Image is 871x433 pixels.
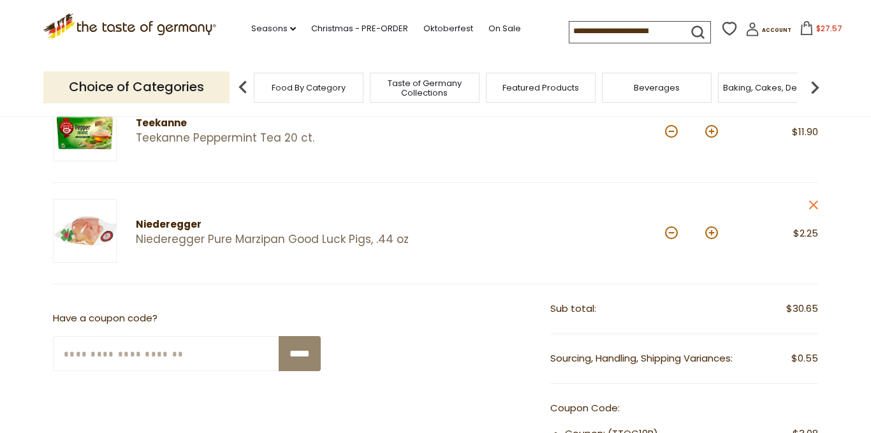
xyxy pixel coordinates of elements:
[791,351,818,367] span: $0.55
[723,83,822,92] a: Baking, Cakes, Desserts
[53,98,117,161] img: Teekanne Peppermint Tea 20 ct.
[272,83,346,92] a: Food By Category
[550,351,733,365] span: Sourcing, Handling, Shipping Variances:
[136,233,413,246] a: Niederegger Pure Marzipan Good Luck Pigs, .44 oz
[745,22,791,41] a: Account
[550,302,596,315] span: Sub total:
[423,22,473,36] a: Oktoberfest
[136,115,413,131] div: Teekanne
[374,78,476,98] a: Taste of Germany Collections
[230,75,256,100] img: previous arrow
[793,226,818,240] span: $2.25
[802,75,828,100] img: next arrow
[53,311,321,327] p: Have a coupon code?
[794,21,848,40] button: $27.57
[43,71,230,103] p: Choice of Categories
[311,22,408,36] a: Christmas - PRE-ORDER
[762,27,791,34] span: Account
[792,125,818,138] span: $11.90
[634,83,680,92] a: Beverages
[502,83,579,92] a: Featured Products
[136,131,413,145] a: Teekanne Peppermint Tea 20 ct.
[251,22,296,36] a: Seasons
[53,199,117,263] img: Niederegger Pure Marzipan Good Luck Pigs, .44 oz
[786,301,818,317] span: $30.65
[488,22,521,36] a: On Sale
[550,401,620,415] span: Coupon Code:
[816,23,842,34] span: $27.57
[136,217,413,233] div: Niederegger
